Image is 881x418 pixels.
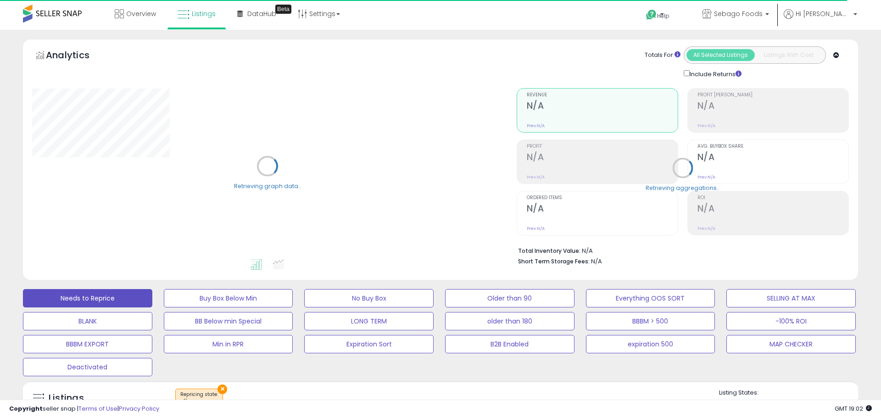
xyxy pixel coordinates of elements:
[646,184,719,192] div: Retrieving aggregations..
[586,335,715,353] button: expiration 500
[23,312,152,330] button: BLANK
[445,289,574,307] button: Older than 90
[9,404,43,413] strong: Copyright
[275,5,291,14] div: Tooltip anchor
[23,289,152,307] button: Needs to Reprice
[586,289,715,307] button: Everything OOS SORT
[726,289,856,307] button: SELLING AT MAX
[726,335,856,353] button: MAP CHECKER
[247,9,276,18] span: DataHub
[677,68,753,79] div: Include Returns
[645,51,680,60] div: Totals For
[754,49,823,61] button: Listings With Cost
[784,9,857,30] a: Hi [PERSON_NAME]
[304,289,434,307] button: No Buy Box
[726,312,856,330] button: -100% ROI
[234,182,301,190] div: Retrieving graph data..
[796,9,851,18] span: Hi [PERSON_NAME]
[586,312,715,330] button: BBBM > 500
[304,312,434,330] button: LONG TERM
[164,335,293,353] button: Min in RPR
[657,12,669,20] span: Help
[164,289,293,307] button: Buy Box Below Min
[46,49,107,64] h5: Analytics
[9,405,159,413] div: seller snap | |
[304,335,434,353] button: Expiration Sort
[714,9,763,18] span: Sebago Foods
[126,9,156,18] span: Overview
[164,312,293,330] button: BB Below min Special
[639,2,687,30] a: Help
[192,9,216,18] span: Listings
[445,335,574,353] button: B2B Enabled
[686,49,755,61] button: All Selected Listings
[646,9,657,21] i: Get Help
[23,358,152,376] button: Deactivated
[23,335,152,353] button: BBBM EXPORT
[445,312,574,330] button: older than 180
